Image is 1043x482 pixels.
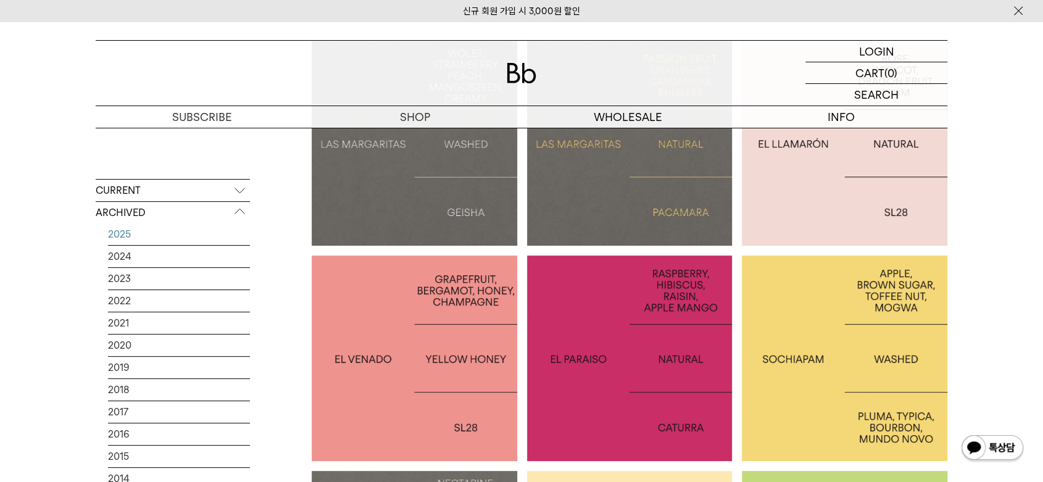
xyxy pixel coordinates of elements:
a: CART (0) [805,62,947,84]
p: WHOLESALE [521,106,734,128]
p: LOGIN [859,41,894,62]
a: 2024 [108,246,250,267]
a: 2017 [108,401,250,423]
a: 2018 [108,379,250,401]
a: SUBSCRIBE [96,106,309,128]
a: 라스 마가리타스: 파카마라LAS MARGARITAS: PACAMARA [527,41,733,246]
p: (0) [884,62,897,83]
a: 멕시코 소치아팜MEXICO SOCHIAPAM [742,256,947,461]
p: CART [855,62,884,83]
a: 2022 [108,290,250,312]
img: 카카오톡 채널 1:1 채팅 버튼 [960,434,1024,463]
a: 신규 회원 가입 시 3,000원 할인 [463,6,580,17]
a: 콜롬비아 엘 파라이소COLOMBIA EL PARAISO [527,256,733,461]
a: 2015 [108,446,250,467]
a: 코스타리카 엘 야마론COSTA RICA EL LLAMARÓN [742,41,947,246]
a: 2025 [108,223,250,245]
p: INFO [734,106,947,128]
p: CURRENT [96,180,250,202]
a: 2016 [108,423,250,445]
a: 2021 [108,312,250,334]
img: 로고 [507,63,536,83]
p: ARCHIVED [96,202,250,224]
p: SEARCH [854,84,899,106]
a: 2023 [108,268,250,289]
a: 라스 마가리타스: 게이샤LAS MARGARITAS: GEISHA [312,41,517,246]
a: 코스타리카 엘 베나도COSTA RICA EL VENADO [312,256,517,461]
a: 2020 [108,334,250,356]
a: SHOP [309,106,521,128]
a: LOGIN [805,41,947,62]
a: 2019 [108,357,250,378]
